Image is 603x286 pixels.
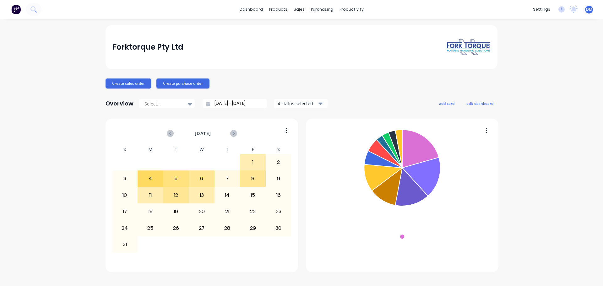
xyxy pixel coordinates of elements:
[189,220,214,236] div: 27
[240,204,265,219] div: 22
[291,5,308,14] div: sales
[215,220,240,236] div: 28
[112,220,138,236] div: 24
[164,220,189,236] div: 26
[336,5,367,14] div: productivity
[240,154,265,170] div: 1
[112,187,138,203] div: 10
[215,187,240,203] div: 14
[308,5,336,14] div: purchasing
[266,5,291,14] div: products
[138,220,163,236] div: 25
[240,145,266,154] div: F
[266,154,291,170] div: 2
[138,145,163,154] div: M
[138,204,163,219] div: 18
[164,187,189,203] div: 12
[215,145,240,154] div: T
[266,204,291,219] div: 23
[274,99,328,108] button: 4 status selected
[435,99,459,107] button: add card
[138,187,163,203] div: 11
[112,145,138,154] div: S
[240,220,265,236] div: 29
[447,39,491,56] img: Forktorque Pty Ltd
[106,78,151,89] button: Create sales order
[189,204,214,219] div: 20
[112,237,138,252] div: 31
[189,187,214,203] div: 13
[164,204,189,219] div: 19
[266,220,291,236] div: 30
[215,204,240,219] div: 21
[11,5,21,14] img: Factory
[240,171,265,186] div: 8
[266,171,291,186] div: 9
[530,5,553,14] div: settings
[112,171,138,186] div: 3
[138,171,163,186] div: 4
[163,145,189,154] div: T
[266,187,291,203] div: 16
[189,171,214,186] div: 6
[106,97,133,110] div: Overview
[189,145,215,154] div: W
[266,145,291,154] div: S
[164,171,189,186] div: 5
[112,41,183,53] div: Forktorque Pty Ltd
[236,5,266,14] a: dashboard
[586,7,592,12] span: DM
[215,171,240,186] div: 7
[195,130,211,137] span: [DATE]
[112,204,138,219] div: 17
[278,100,317,107] div: 4 status selected
[240,187,265,203] div: 15
[156,78,209,89] button: Create purchase order
[462,99,497,107] button: edit dashboard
